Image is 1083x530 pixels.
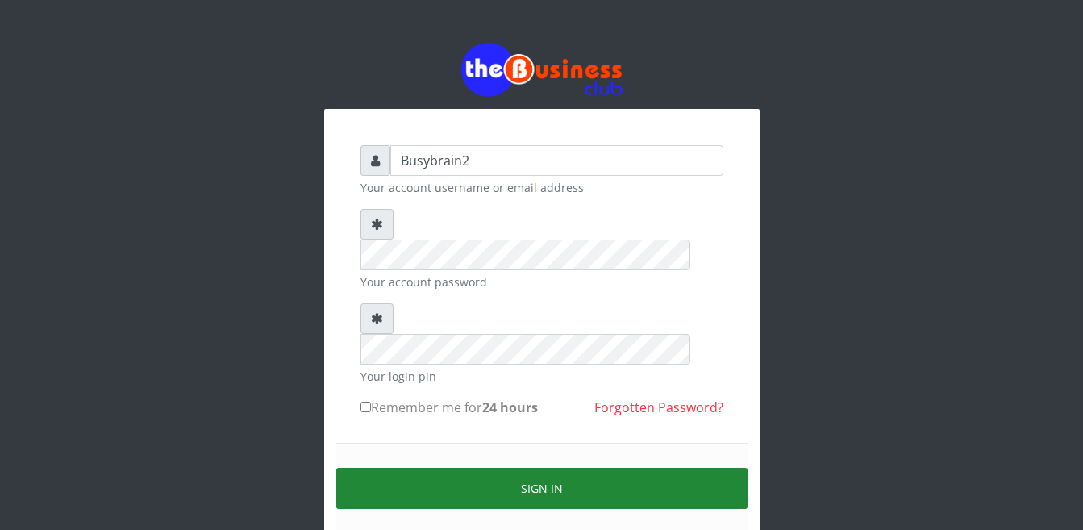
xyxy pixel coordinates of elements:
small: Your login pin [360,368,723,385]
input: Remember me for24 hours [360,402,371,412]
small: Your account password [360,273,723,290]
b: 24 hours [482,399,538,416]
input: Username or email address [390,145,723,176]
label: Remember me for [360,398,538,417]
button: Sign in [336,468,748,509]
small: Your account username or email address [360,179,723,196]
a: Forgotten Password? [594,399,723,416]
